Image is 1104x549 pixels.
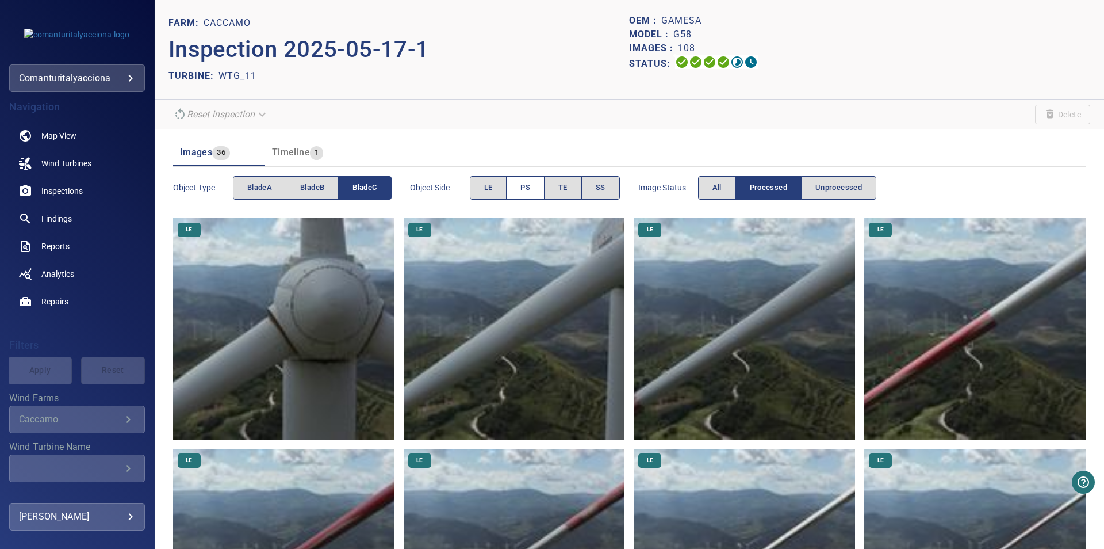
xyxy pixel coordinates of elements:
p: G58 [673,28,692,41]
svg: Matching 8% [730,55,744,69]
p: Inspection 2025-05-17-1 [168,32,630,67]
span: Object type [173,182,233,193]
span: LE [640,226,660,234]
p: Status: [629,55,675,72]
p: Model : [629,28,673,41]
div: comanturitalyacciona [9,64,145,92]
svg: ML Processing 100% [716,55,730,69]
span: Images [180,147,212,158]
button: bladeA [233,176,286,200]
a: repairs noActive [9,288,145,315]
span: PS [520,181,530,195]
svg: Selecting 100% [703,55,716,69]
span: Timeline [272,147,310,158]
span: 36 [212,146,230,159]
div: objectSide [470,176,620,200]
span: LE [179,456,199,464]
div: Unable to reset the inspection due to your user permissions [168,104,273,124]
span: Inspections [41,185,83,197]
span: bladeB [300,181,324,195]
a: analytics noActive [9,260,145,288]
div: Wind Turbine Name [9,455,145,482]
h4: Filters [9,340,145,351]
span: SS [596,181,605,195]
p: Caccamo [204,16,251,30]
span: LE [179,226,199,234]
span: All [712,181,722,195]
button: SS [581,176,620,200]
span: Wind Turbines [41,158,91,169]
span: LE [871,456,891,464]
span: LE [640,456,660,464]
a: map noActive [9,122,145,150]
span: Map View [41,130,76,142]
svg: Uploading 100% [675,55,689,69]
div: imageStatus [698,176,877,200]
div: Reset inspection [168,104,273,124]
p: Images : [629,41,678,55]
div: comanturitalyacciona [19,69,135,87]
div: Wind Farms [9,406,145,433]
span: bladeC [352,181,377,195]
svg: Classification 0% [744,55,758,69]
label: Wind Farms [9,394,145,403]
span: Unable to delete the inspection due to your user permissions [1035,105,1090,124]
span: LE [409,456,430,464]
h4: Navigation [9,101,145,113]
span: Findings [41,213,72,224]
button: LE [470,176,507,200]
a: windturbines noActive [9,150,145,177]
span: Analytics [41,268,74,280]
p: 108 [678,41,695,55]
button: bladeB [286,176,339,200]
span: Repairs [41,296,68,307]
button: All [698,176,736,200]
div: [PERSON_NAME] [19,508,135,526]
span: Processed [750,181,787,195]
p: WTG_11 [218,69,256,83]
div: Caccamo [19,414,121,425]
span: Image Status [638,182,698,193]
em: Reset inspection [187,109,255,120]
span: Object Side [410,182,470,193]
span: LE [409,226,430,234]
a: reports noActive [9,232,145,260]
button: PS [506,176,545,200]
a: findings noActive [9,205,145,232]
p: Gamesa [661,14,701,28]
button: Processed [735,176,802,200]
button: TE [544,176,582,200]
p: FARM: [168,16,204,30]
span: Reports [41,241,70,252]
span: LE [484,181,493,195]
span: Unprocessed [815,181,862,195]
span: LE [871,226,891,234]
a: inspections noActive [9,177,145,205]
button: Unprocessed [801,176,876,200]
p: OEM : [629,14,661,28]
button: bladeC [338,176,391,200]
img: comanturitalyacciona-logo [24,29,129,40]
span: bladeA [247,181,272,195]
svg: Data Formatted 100% [689,55,703,69]
div: objectType [233,176,392,200]
span: 1 [310,146,323,159]
label: Wind Turbine Name [9,443,145,452]
span: TE [558,181,568,195]
p: TURBINE: [168,69,218,83]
